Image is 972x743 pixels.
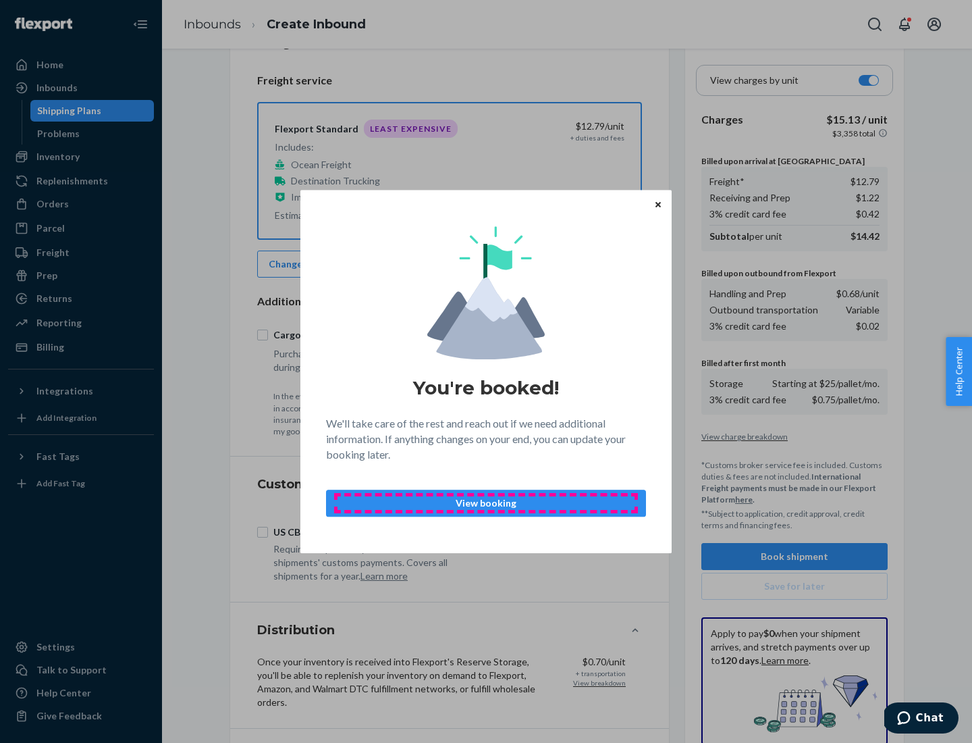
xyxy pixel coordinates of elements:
button: View booking [326,490,646,517]
button: Close [651,197,665,211]
h1: You're booked! [413,376,559,400]
p: We'll take care of the rest and reach out if we need additional information. If anything changes ... [326,416,646,463]
span: Chat [32,9,59,22]
img: svg+xml,%3Csvg%20viewBox%3D%220%200%20174%20197%22%20fill%3D%22none%22%20xmlns%3D%22http%3A%2F%2F... [427,226,545,359]
p: View booking [337,496,634,510]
